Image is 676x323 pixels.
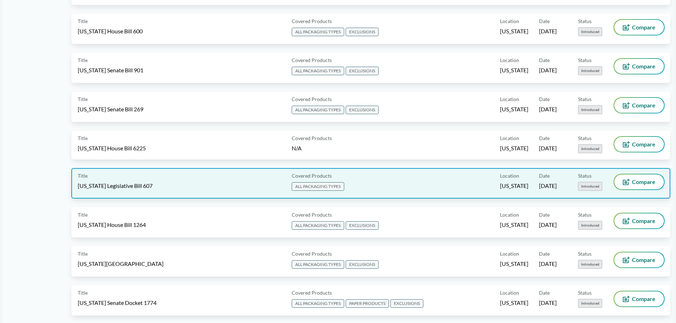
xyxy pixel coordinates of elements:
[292,221,344,230] span: ALL PACKAGING TYPES
[632,141,655,147] span: Compare
[292,67,344,75] span: ALL PACKAGING TYPES
[632,296,655,302] span: Compare
[632,24,655,30] span: Compare
[578,56,592,64] span: Status
[292,289,332,296] span: Covered Products
[292,17,332,25] span: Covered Products
[292,134,332,142] span: Covered Products
[390,299,423,308] span: EXCLUSIONS
[500,299,528,307] span: [US_STATE]
[346,260,379,269] span: EXCLUSIONS
[614,59,664,74] button: Compare
[78,299,156,307] span: [US_STATE] Senate Docket 1774
[578,27,602,36] span: Introduced
[614,213,664,228] button: Compare
[539,260,557,268] span: [DATE]
[292,145,302,151] span: N/A
[578,17,592,25] span: Status
[539,17,550,25] span: Date
[78,221,146,229] span: [US_STATE] House Bill 1264
[292,299,344,308] span: ALL PACKAGING TYPES
[578,182,602,191] span: Introduced
[578,105,602,114] span: Introduced
[500,172,519,179] span: Location
[78,211,88,218] span: Title
[346,67,379,75] span: EXCLUSIONS
[500,17,519,25] span: Location
[292,106,344,114] span: ALL PACKAGING TYPES
[539,182,557,190] span: [DATE]
[578,260,602,269] span: Introduced
[78,105,143,113] span: [US_STATE] Senate Bill 269
[292,182,344,191] span: ALL PACKAGING TYPES
[346,106,379,114] span: EXCLUSIONS
[500,289,519,296] span: Location
[500,105,528,113] span: [US_STATE]
[614,291,664,306] button: Compare
[78,250,88,257] span: Title
[292,260,344,269] span: ALL PACKAGING TYPES
[346,28,379,36] span: EXCLUSIONS
[500,221,528,229] span: [US_STATE]
[292,250,332,257] span: Covered Products
[632,257,655,263] span: Compare
[578,289,592,296] span: Status
[578,299,602,308] span: Introduced
[632,102,655,108] span: Compare
[500,144,528,152] span: [US_STATE]
[578,95,592,103] span: Status
[500,250,519,257] span: Location
[578,66,602,75] span: Introduced
[500,260,528,268] span: [US_STATE]
[78,56,88,64] span: Title
[578,211,592,218] span: Status
[578,250,592,257] span: Status
[578,144,602,153] span: Introduced
[632,218,655,224] span: Compare
[78,134,88,142] span: Title
[292,211,332,218] span: Covered Products
[632,63,655,69] span: Compare
[292,95,332,103] span: Covered Products
[539,172,550,179] span: Date
[78,66,143,74] span: [US_STATE] Senate Bill 901
[539,299,557,307] span: [DATE]
[539,27,557,35] span: [DATE]
[539,211,550,218] span: Date
[539,66,557,74] span: [DATE]
[346,221,379,230] span: EXCLUSIONS
[500,95,519,103] span: Location
[539,56,550,64] span: Date
[292,172,332,179] span: Covered Products
[78,95,88,103] span: Title
[500,56,519,64] span: Location
[632,179,655,185] span: Compare
[578,221,602,230] span: Introduced
[78,182,153,190] span: [US_STATE] Legislative Bill 607
[539,289,550,296] span: Date
[539,250,550,257] span: Date
[78,17,88,25] span: Title
[78,27,143,35] span: [US_STATE] House Bill 600
[500,182,528,190] span: [US_STATE]
[292,56,332,64] span: Covered Products
[78,144,146,152] span: [US_STATE] House Bill 6225
[539,134,550,142] span: Date
[614,137,664,152] button: Compare
[78,172,88,179] span: Title
[578,134,592,142] span: Status
[500,211,519,218] span: Location
[539,95,550,103] span: Date
[578,172,592,179] span: Status
[78,260,164,268] span: [US_STATE][GEOGRAPHIC_DATA]
[614,252,664,267] button: Compare
[539,144,557,152] span: [DATE]
[539,105,557,113] span: [DATE]
[78,289,88,296] span: Title
[500,27,528,35] span: [US_STATE]
[539,221,557,229] span: [DATE]
[614,98,664,113] button: Compare
[500,134,519,142] span: Location
[500,66,528,74] span: [US_STATE]
[346,299,389,308] span: PAPER PRODUCTS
